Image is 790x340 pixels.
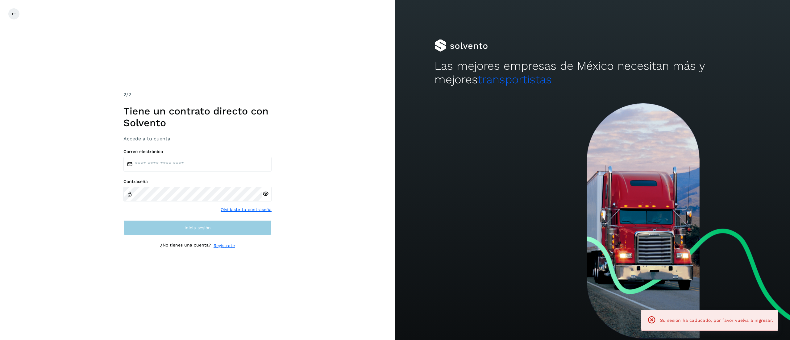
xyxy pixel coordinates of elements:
h3: Accede a tu cuenta [123,136,272,142]
div: /2 [123,91,272,98]
span: transportistas [478,73,552,86]
label: Correo electrónico [123,149,272,154]
label: Contraseña [123,179,272,184]
h1: Tiene un contrato directo con Solvento [123,105,272,129]
p: ¿No tienes una cuenta? [160,243,211,249]
a: Olvidaste tu contraseña [221,206,272,213]
span: 2 [123,92,126,97]
span: Inicia sesión [185,226,211,230]
span: Su sesión ha caducado, por favor vuelva a ingresar. [660,318,773,323]
button: Inicia sesión [123,220,272,235]
h2: Las mejores empresas de México necesitan más y mejores [434,59,750,87]
a: Regístrate [214,243,235,249]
